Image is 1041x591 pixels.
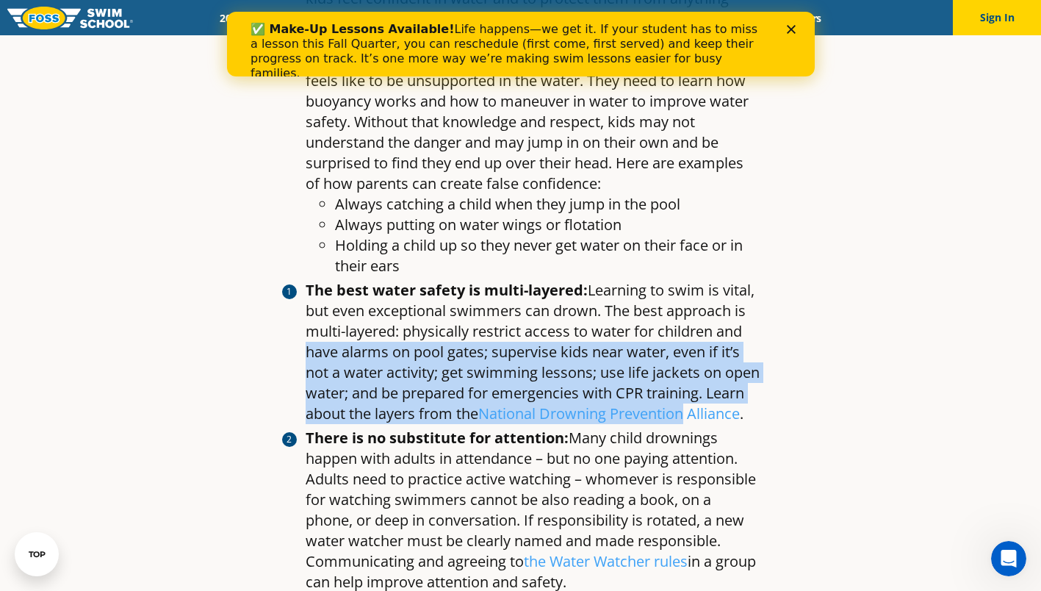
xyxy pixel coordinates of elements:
a: the Water Watcher rules [524,551,688,571]
div: Close [560,13,574,22]
li: Holding a child up so they never get water on their face or in their ears [335,235,760,276]
strong: The best water safety is multi-layered: [306,280,588,300]
iframe: Intercom live chat banner [227,12,815,76]
a: Blog [727,11,773,25]
li: Learning to swim is vital, but even exceptional swimmers can drown. The best approach is multi-la... [306,280,760,424]
a: Careers [773,11,834,25]
div: Life happens—we get it. If your student has to miss a lesson this Fall Quarter, you can reschedul... [24,10,541,69]
a: 2025 Calendar [207,11,299,25]
iframe: Intercom live chat [991,541,1026,576]
b: ✅ Make-Up Lessons Available! [24,10,227,24]
a: Swim Path® Program [361,11,489,25]
a: About FOSS [489,11,572,25]
li: Always putting on water wings or flotation [335,215,760,235]
img: FOSS Swim School Logo [7,7,133,29]
strong: There is no substitute for attention: [306,428,569,448]
div: TOP [29,550,46,559]
a: Swim Like [PERSON_NAME] [572,11,727,25]
li: Always catching a child when they jump in the pool [335,194,760,215]
a: Schools [299,11,361,25]
a: National Drowning Prevention Alliance [478,404,740,423]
